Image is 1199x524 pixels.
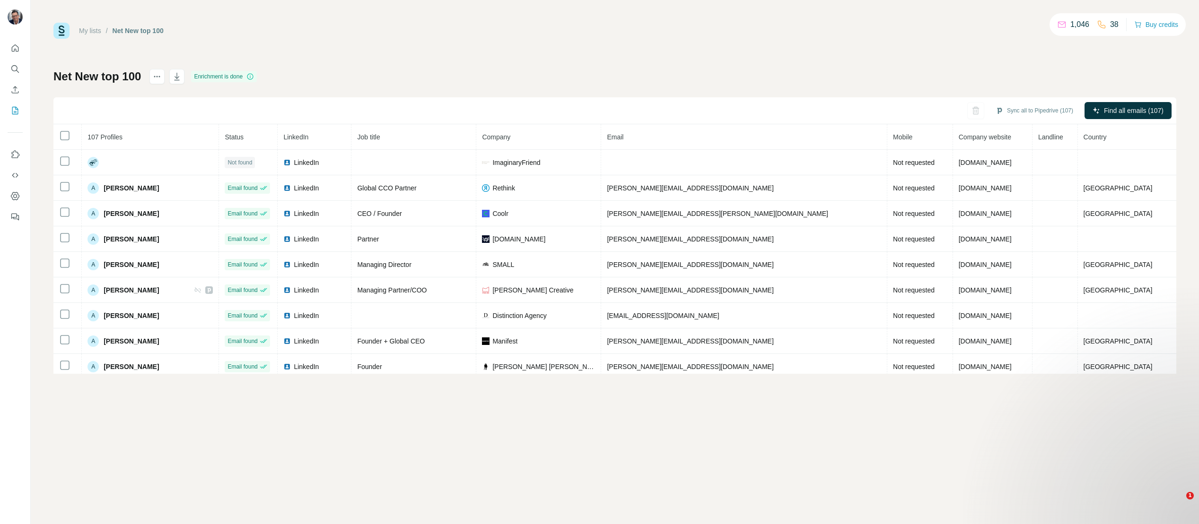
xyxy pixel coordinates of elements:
img: company-logo [482,286,490,294]
span: [DOMAIN_NAME] [959,261,1012,268]
span: [GEOGRAPHIC_DATA] [1084,337,1153,345]
span: [DOMAIN_NAME] [959,184,1012,192]
button: Use Surfe on LinkedIn [8,146,23,163]
img: LinkedIn logo [283,363,291,370]
span: [PERSON_NAME] [104,209,159,218]
img: company-logo [482,235,490,243]
button: Buy credits [1134,18,1178,31]
span: [PERSON_NAME] [104,336,159,346]
span: [PERSON_NAME][EMAIL_ADDRESS][DOMAIN_NAME] [607,337,773,345]
span: Email found [228,260,257,269]
span: [PERSON_NAME] [104,183,159,193]
span: Not requested [893,261,935,268]
div: Enrichment is done [191,71,257,82]
span: LinkedIn [294,158,319,167]
span: Managing Director [357,261,411,268]
span: [GEOGRAPHIC_DATA] [1084,261,1153,268]
div: A [88,233,99,245]
span: Company website [959,133,1011,141]
span: [DOMAIN_NAME] [492,234,545,244]
span: Email found [228,184,257,192]
span: [GEOGRAPHIC_DATA] [1084,286,1153,294]
span: [DOMAIN_NAME] [959,286,1012,294]
span: Email [607,133,623,141]
span: Email found [228,362,257,371]
button: actions [149,69,165,84]
img: company-logo [482,184,490,192]
img: LinkedIn logo [283,184,291,192]
button: Feedback [8,208,23,225]
span: LinkedIn [294,183,319,193]
div: A [88,182,99,194]
span: [DOMAIN_NAME] [959,363,1012,370]
span: Email found [228,337,257,345]
img: Surfe Logo [53,23,70,39]
span: [PERSON_NAME][EMAIL_ADDRESS][DOMAIN_NAME] [607,286,773,294]
span: Founder + Global CEO [357,337,425,345]
li: / [106,26,108,35]
span: LinkedIn [294,209,319,218]
button: Find all emails (107) [1085,102,1172,119]
span: Not requested [893,235,935,243]
img: LinkedIn logo [283,159,291,166]
span: Coolr [492,209,508,218]
button: My lists [8,102,23,119]
img: LinkedIn logo [283,261,291,268]
span: Email found [228,209,257,218]
button: Use Surfe API [8,167,23,184]
span: [PERSON_NAME][EMAIL_ADDRESS][DOMAIN_NAME] [607,363,773,370]
span: [PERSON_NAME][EMAIL_ADDRESS][PERSON_NAME][DOMAIN_NAME] [607,210,828,217]
span: Not requested [893,210,935,217]
span: [DOMAIN_NAME] [959,235,1012,243]
span: LinkedIn [294,234,319,244]
img: LinkedIn logo [283,235,291,243]
span: Not requested [893,312,935,319]
h1: Net New top 100 [53,69,141,84]
span: LinkedIn [294,311,319,320]
p: 38 [1110,19,1119,30]
span: 107 Profiles [88,133,123,141]
span: Not requested [893,363,935,370]
span: [PERSON_NAME] Creative [492,285,573,295]
img: company-logo [482,363,490,370]
span: Company [482,133,510,141]
span: Email found [228,286,257,294]
span: Not requested [893,286,935,294]
div: A [88,284,99,296]
span: SMALL [492,260,514,269]
span: [EMAIL_ADDRESS][DOMAIN_NAME] [607,312,719,319]
span: [DOMAIN_NAME] [959,312,1012,319]
span: Manifest [492,336,517,346]
button: Dashboard [8,188,23,205]
span: [PERSON_NAME][EMAIL_ADDRESS][DOMAIN_NAME] [607,261,773,268]
img: company-logo [482,312,490,319]
div: Net New top 100 [113,26,164,35]
span: Not requested [893,337,935,345]
span: Email found [228,235,257,243]
div: A [88,361,99,372]
img: company-logo [482,337,490,345]
img: company-logo [482,261,490,268]
span: Not requested [893,184,935,192]
span: [PERSON_NAME] [104,362,159,371]
span: [GEOGRAPHIC_DATA] [1084,363,1153,370]
span: Managing Partner/COO [357,286,427,294]
span: [PERSON_NAME][EMAIL_ADDRESS][DOMAIN_NAME] [607,235,773,243]
span: [PERSON_NAME] [104,311,159,320]
span: 1 [1186,492,1194,499]
button: Search [8,60,23,77]
span: Status [225,133,244,141]
span: LinkedIn [294,336,319,346]
img: company-logo [482,210,490,217]
span: [PERSON_NAME] [PERSON_NAME] [492,362,595,371]
span: Global CCO Partner [357,184,416,192]
div: A [88,335,99,347]
span: LinkedIn [294,285,319,295]
iframe: Intercom live chat [1167,492,1190,515]
a: My lists [79,27,101,34]
span: [PERSON_NAME] [104,260,159,269]
img: LinkedIn logo [283,337,291,345]
span: Find all emails (107) [1104,106,1164,115]
span: [GEOGRAPHIC_DATA] [1084,184,1153,192]
span: LinkedIn [294,260,319,269]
